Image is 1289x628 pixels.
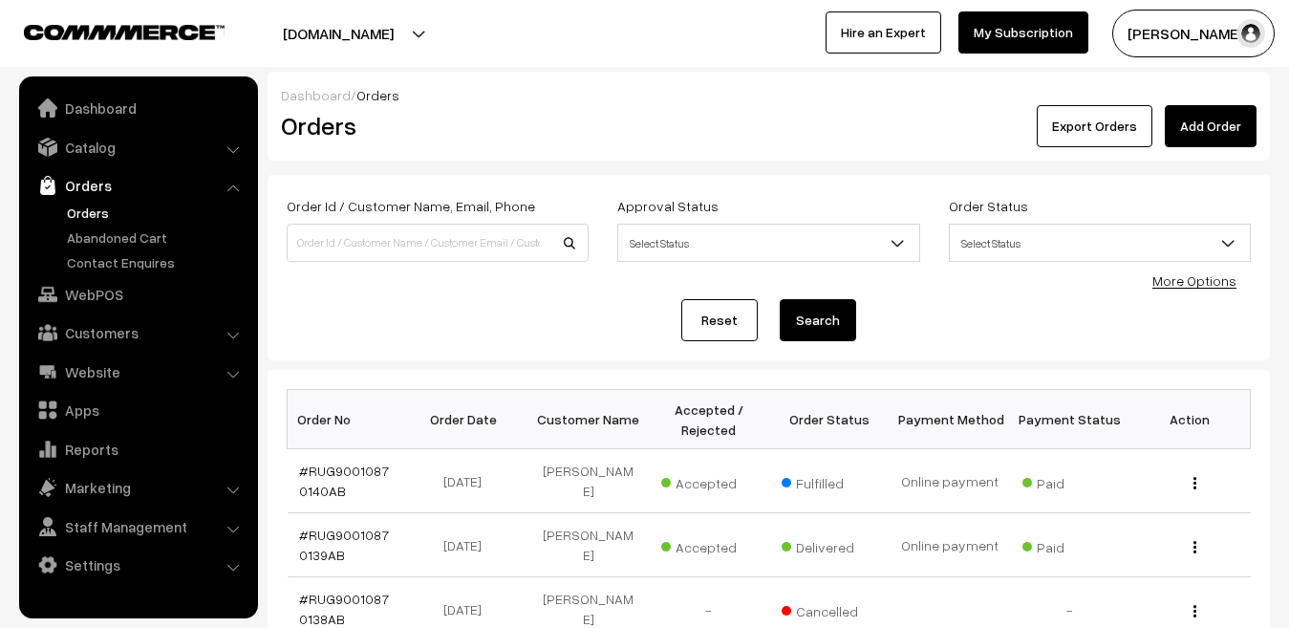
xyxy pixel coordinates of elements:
span: Cancelled [782,596,877,621]
th: Payment Method [890,390,1010,449]
a: Contact Enquires [62,252,251,272]
th: Payment Status [1010,390,1130,449]
span: Paid [1022,532,1118,557]
a: Hire an Expert [826,11,941,54]
span: Fulfilled [782,468,877,493]
h2: Orders [281,111,587,141]
a: Abandoned Cart [62,227,251,248]
label: Approval Status [617,196,719,216]
span: Orders [356,87,399,103]
img: Menu [1193,477,1196,489]
a: Settings [24,548,251,582]
td: [PERSON_NAME] [528,513,649,577]
a: Customers [24,315,251,350]
a: #RUG90010870139AB [299,527,389,563]
a: Reset [681,299,758,341]
button: [PERSON_NAME] [1112,10,1275,57]
button: Export Orders [1037,105,1152,147]
span: Paid [1022,468,1118,493]
img: user [1236,19,1265,48]
th: Customer Name [528,390,649,449]
img: Menu [1193,605,1196,617]
a: My Subscription [958,11,1088,54]
a: Catalog [24,130,251,164]
span: Accepted [661,532,757,557]
td: [DATE] [408,449,528,513]
span: Select Status [950,227,1250,260]
a: More Options [1152,272,1236,289]
span: Select Status [949,224,1251,262]
a: #RUG90010870138AB [299,591,389,627]
a: Orders [62,203,251,223]
a: Apps [24,393,251,427]
a: Website [24,355,251,389]
button: [DOMAIN_NAME] [216,10,461,57]
a: Dashboard [281,87,351,103]
th: Order Status [769,390,890,449]
span: Accepted [661,468,757,493]
a: WebPOS [24,277,251,312]
a: COMMMERCE [24,19,191,42]
label: Order Id / Customer Name, Email, Phone [287,196,535,216]
a: Reports [24,432,251,466]
td: Online payment [890,513,1010,577]
div: / [281,85,1257,105]
th: Action [1130,390,1251,449]
img: Menu [1193,541,1196,553]
a: Add Order [1165,105,1257,147]
label: Order Status [949,196,1028,216]
td: [DATE] [408,513,528,577]
th: Order No [288,390,408,449]
a: Marketing [24,470,251,505]
th: Accepted / Rejected [649,390,769,449]
span: Select Status [618,227,918,260]
input: Order Id / Customer Name / Customer Email / Customer Phone [287,224,589,262]
button: Search [780,299,856,341]
img: COMMMERCE [24,25,225,39]
a: Staff Management [24,509,251,544]
a: Dashboard [24,91,251,125]
td: [PERSON_NAME] [528,449,649,513]
a: Orders [24,168,251,203]
span: Delivered [782,532,877,557]
td: Online payment [890,449,1010,513]
a: #RUG90010870140AB [299,463,389,499]
span: Select Status [617,224,919,262]
th: Order Date [408,390,528,449]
